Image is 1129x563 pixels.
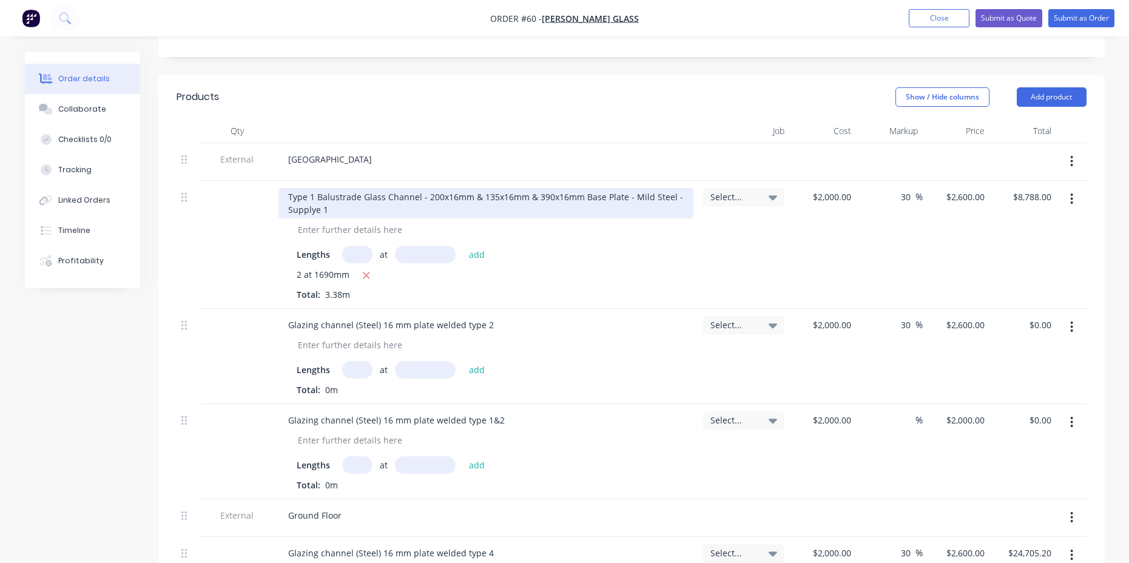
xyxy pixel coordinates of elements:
[856,119,923,143] div: Markup
[1017,87,1087,107] button: Add product
[25,185,140,215] button: Linked Orders
[698,119,789,143] div: Job
[278,544,504,562] div: Glazing channel (Steel) 16 mm plate welded type 4
[320,289,355,300] span: 3.38m
[989,119,1056,143] div: Total
[1048,9,1114,27] button: Submit as Order
[320,384,343,396] span: 0m
[25,94,140,124] button: Collaborate
[380,459,388,471] span: at
[380,248,388,261] span: at
[789,119,856,143] div: Cost
[915,546,923,560] span: %
[923,119,989,143] div: Price
[201,119,274,143] div: Qty
[710,319,757,331] span: Select...
[463,361,491,377] button: add
[25,64,140,94] button: Order details
[297,248,330,261] span: Lengths
[710,190,757,203] span: Select...
[710,414,757,426] span: Select...
[58,164,92,175] div: Tracking
[297,459,330,471] span: Lengths
[58,134,112,145] div: Checklists 0/0
[206,153,269,166] span: External
[25,246,140,276] button: Profitability
[58,104,106,115] div: Collaborate
[297,363,330,376] span: Lengths
[278,411,514,429] div: Glazing channel (Steel) 16 mm plate welded type 1&2
[58,73,110,84] div: Order details
[490,13,542,24] span: Order #60 -
[463,246,491,262] button: add
[297,384,320,396] span: Total:
[710,547,757,559] span: Select...
[206,509,269,522] span: External
[463,456,491,473] button: add
[25,155,140,185] button: Tracking
[895,87,989,107] button: Show / Hide columns
[380,363,388,376] span: at
[177,90,219,104] div: Products
[915,190,923,204] span: %
[915,413,923,427] span: %
[320,479,343,491] span: 0m
[909,9,969,27] button: Close
[297,268,349,283] span: 2 at 1690mm
[58,225,90,236] div: Timeline
[278,188,693,218] div: Type 1 Balustrade Glass Channel - 200x16mm & 135x16mm & 390x16mm Base Plate - Mild Steel - Supplye 1
[278,316,504,334] div: Glazing channel (Steel) 16 mm plate welded type 2
[278,507,351,524] div: Ground Floor
[542,13,639,24] a: [PERSON_NAME] Glass
[976,9,1042,27] button: Submit as Quote
[915,318,923,332] span: %
[58,255,104,266] div: Profitability
[297,479,320,491] span: Total:
[297,289,320,300] span: Total:
[25,124,140,155] button: Checklists 0/0
[25,215,140,246] button: Timeline
[22,9,40,27] img: Factory
[58,195,110,206] div: Linked Orders
[278,150,382,168] div: [GEOGRAPHIC_DATA]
